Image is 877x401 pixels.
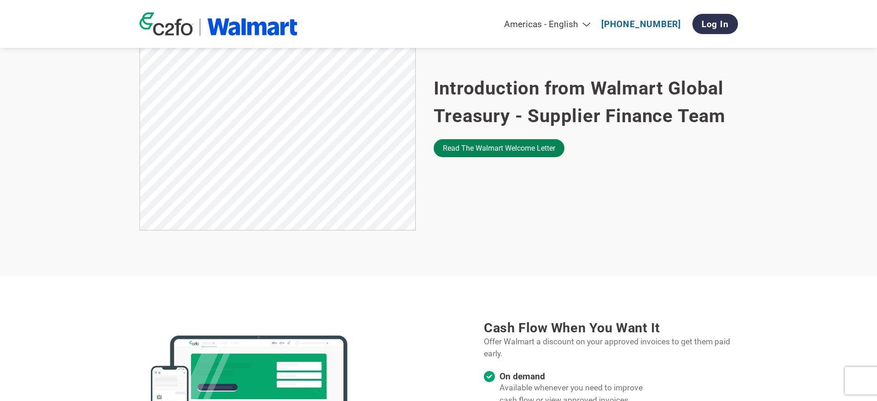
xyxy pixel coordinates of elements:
[139,12,193,35] img: c2fo logo
[692,14,738,34] a: Log In
[601,19,681,29] a: [PHONE_NUMBER]
[434,139,564,157] a: Read the Walmart welcome letter
[499,371,662,382] h4: On demand
[484,336,738,360] p: Offer Walmart a discount on your approved invoices to get them paid early.
[434,75,738,130] h2: Introduction from Walmart Global Treasury - Supplier Finance Team
[484,320,738,336] h3: Cash flow when you want it
[207,18,298,35] img: Walmart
